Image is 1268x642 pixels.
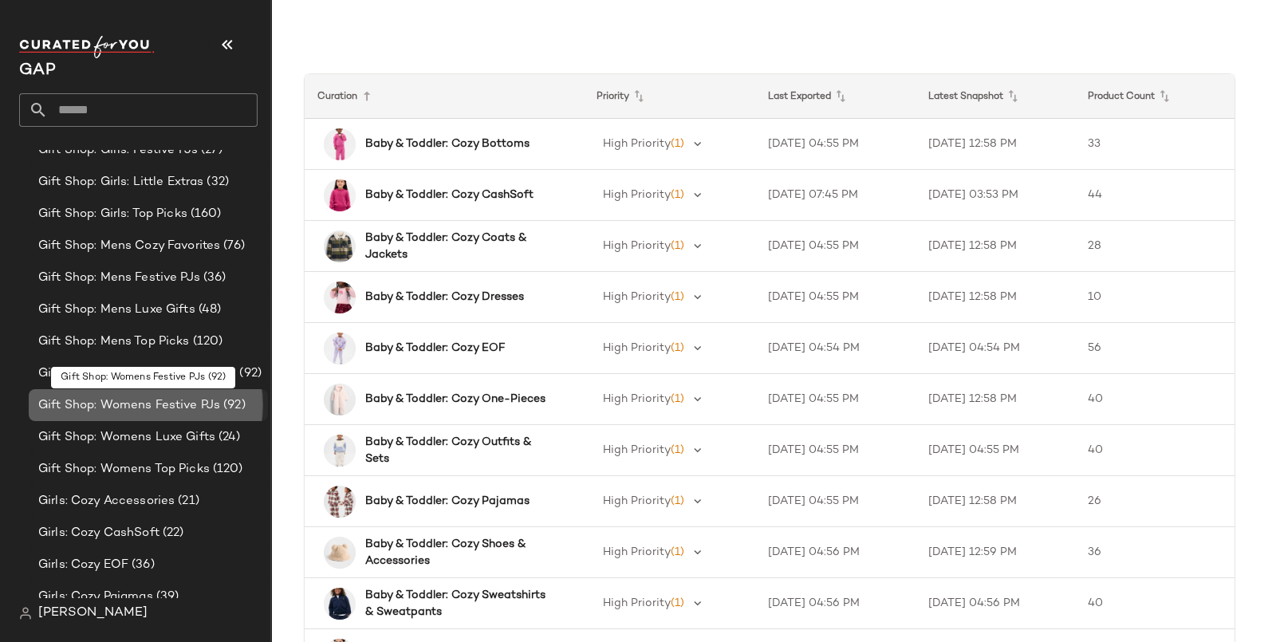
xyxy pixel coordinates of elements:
[603,138,671,150] span: High Priority
[38,556,128,574] span: Girls: Cozy EOF
[159,524,184,542] span: (22)
[365,289,524,305] b: Baby & Toddler: Cozy Dresses
[916,374,1075,425] td: [DATE] 12:58 PM
[671,240,684,252] span: (1)
[365,391,545,408] b: Baby & Toddler: Cozy One-Pieces
[603,495,671,507] span: High Priority
[38,364,236,383] span: Gift Shop: Womens Cozy Favorites
[128,556,155,574] span: (36)
[755,272,915,323] td: [DATE] 04:55 PM
[365,230,555,263] b: Baby & Toddler: Cozy Coats & Jackets
[1075,425,1235,476] td: 40
[755,119,915,170] td: [DATE] 04:55 PM
[38,173,203,191] span: Gift Shop: Girls: Little Extras
[755,476,915,527] td: [DATE] 04:55 PM
[324,333,356,364] img: cn60213542.jpg
[1075,170,1235,221] td: 44
[236,364,262,383] span: (92)
[916,221,1075,272] td: [DATE] 12:58 PM
[38,205,187,223] span: Gift Shop: Girls: Top Picks
[187,205,222,223] span: (160)
[38,141,198,160] span: Gift Shop: Girls: Festive PJs
[916,476,1075,527] td: [DATE] 12:58 PM
[671,189,684,201] span: (1)
[324,537,356,569] img: cn60219595.jpg
[198,141,222,160] span: (27)
[603,393,671,405] span: High Priority
[38,428,215,447] span: Gift Shop: Womens Luxe Gifts
[755,323,915,374] td: [DATE] 04:54 PM
[755,374,915,425] td: [DATE] 04:55 PM
[916,74,1075,119] th: Latest Snapshot
[365,187,534,203] b: Baby & Toddler: Cozy CashSoft
[916,527,1075,578] td: [DATE] 12:59 PM
[324,486,356,518] img: cn60669064.jpg
[1075,119,1235,170] td: 33
[195,301,222,319] span: (48)
[671,444,684,456] span: (1)
[38,333,190,351] span: Gift Shop: Mens Top Picks
[671,546,684,558] span: (1)
[671,597,684,609] span: (1)
[603,546,671,558] span: High Priority
[603,342,671,354] span: High Priority
[603,444,671,456] span: High Priority
[38,396,220,415] span: Gift Shop: Womens Festive PJs
[324,128,356,160] img: cn60237670.jpg
[365,340,505,356] b: Baby & Toddler: Cozy EOF
[1075,221,1235,272] td: 28
[603,597,671,609] span: High Priority
[1075,527,1235,578] td: 36
[1075,476,1235,527] td: 26
[19,62,56,79] span: Current Company Name
[324,282,356,313] img: cn60331806.jpg
[916,425,1075,476] td: [DATE] 04:55 PM
[38,301,195,319] span: Gift Shop: Mens Luxe Gifts
[200,269,226,287] span: (36)
[755,170,915,221] td: [DATE] 07:45 PM
[38,460,210,479] span: Gift Shop: Womens Top Picks
[220,396,246,415] span: (92)
[190,333,223,351] span: (120)
[916,578,1075,629] td: [DATE] 04:56 PM
[210,460,243,479] span: (120)
[671,138,684,150] span: (1)
[365,136,530,152] b: Baby & Toddler: Cozy Bottoms
[916,119,1075,170] td: [DATE] 12:58 PM
[365,587,555,620] b: Baby & Toddler: Cozy Sweatshirts & Sweatpants
[324,384,356,416] img: cn60127558.jpg
[671,393,684,405] span: (1)
[365,434,555,467] b: Baby & Toddler: Cozy Outfits & Sets
[324,179,356,211] img: cn60619664.jpg
[671,495,684,507] span: (1)
[19,607,32,620] img: svg%3e
[38,492,175,510] span: Girls: Cozy Accessories
[1075,578,1235,629] td: 40
[584,74,755,119] th: Priority
[38,524,159,542] span: Girls: Cozy CashSoft
[38,588,153,606] span: Girls: Cozy Pajamas
[603,189,671,201] span: High Priority
[755,74,915,119] th: Last Exported
[755,425,915,476] td: [DATE] 04:55 PM
[38,604,148,623] span: [PERSON_NAME]
[365,536,555,569] b: Baby & Toddler: Cozy Shoes & Accessories
[19,36,155,58] img: cfy_white_logo.C9jOOHJF.svg
[1075,323,1235,374] td: 56
[175,492,199,510] span: (21)
[671,342,684,354] span: (1)
[755,527,915,578] td: [DATE] 04:56 PM
[603,240,671,252] span: High Priority
[755,221,915,272] td: [DATE] 04:55 PM
[305,74,584,119] th: Curation
[38,269,200,287] span: Gift Shop: Mens Festive PJs
[755,578,915,629] td: [DATE] 04:56 PM
[203,173,229,191] span: (32)
[324,230,356,262] img: cn59894304.jpg
[38,237,220,255] span: Gift Shop: Mens Cozy Favorites
[220,237,245,255] span: (76)
[1075,272,1235,323] td: 10
[916,272,1075,323] td: [DATE] 12:58 PM
[603,291,671,303] span: High Priority
[324,435,356,467] img: cn60617030.jpg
